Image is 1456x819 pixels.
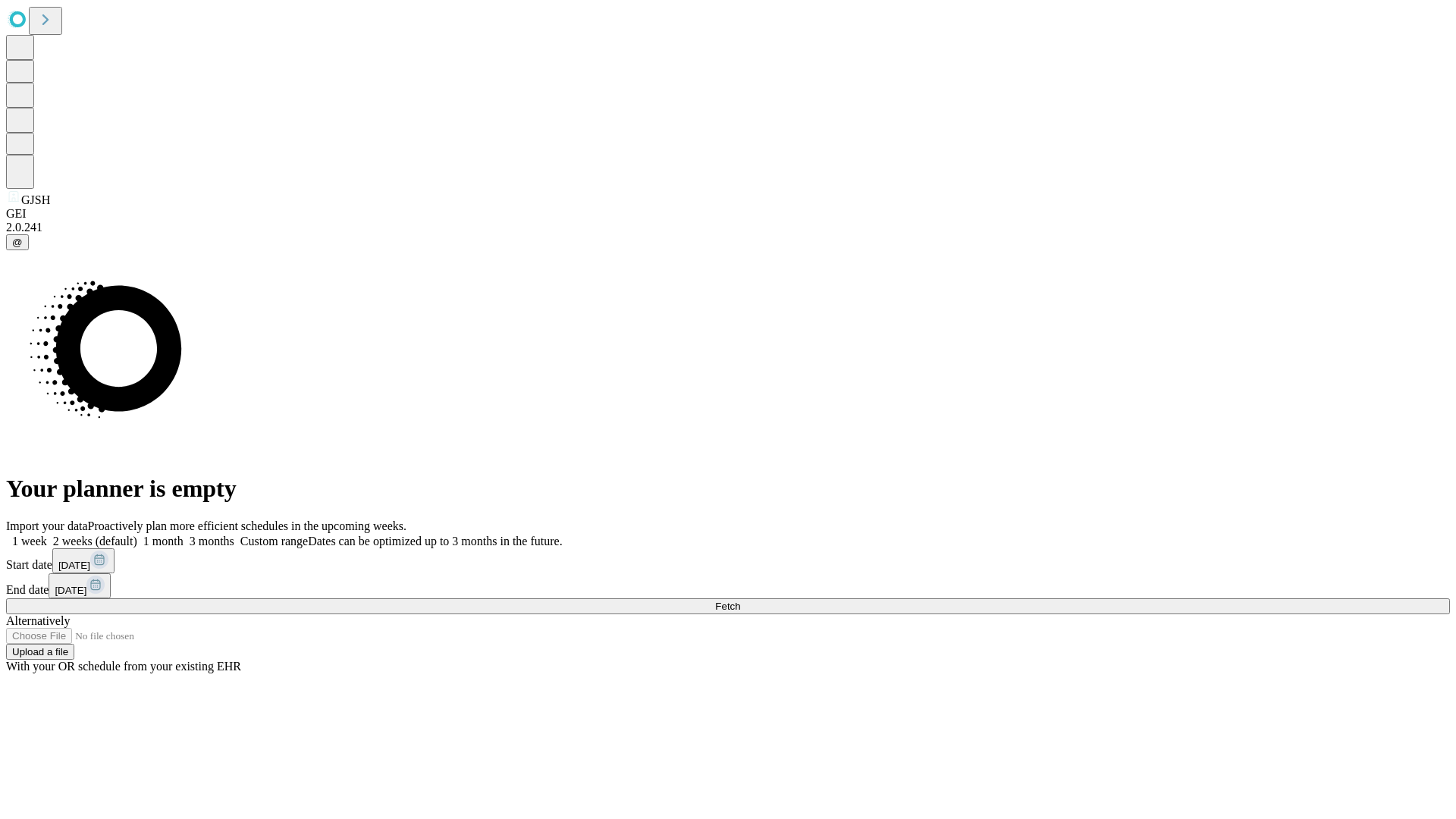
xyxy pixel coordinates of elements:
span: 1 week [12,535,47,548]
span: @ [12,237,23,248]
span: [DATE] [55,585,86,596]
button: [DATE] [52,548,115,573]
span: Proactively plan more efficient schedules in the upcoming weeks. [88,519,406,532]
div: 2.0.241 [6,221,1450,234]
div: GEI [6,207,1450,221]
span: With your OR schedule from your existing EHR [6,660,241,673]
span: [DATE] [58,560,90,571]
span: Import your data [6,519,88,532]
h1: Your planner is empty [6,475,1450,503]
span: 1 month [143,535,184,548]
span: GJSH [21,193,50,206]
span: 3 months [190,535,234,548]
span: Alternatively [6,614,70,627]
div: End date [6,573,1450,598]
span: Fetch [715,601,740,612]
button: @ [6,234,29,250]
button: Fetch [6,598,1450,614]
button: Upload a file [6,644,74,660]
span: Custom range [240,535,308,548]
span: 2 weeks (default) [53,535,137,548]
div: Start date [6,548,1450,573]
button: [DATE] [49,573,111,598]
span: Dates can be optimized up to 3 months in the future. [308,535,562,548]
